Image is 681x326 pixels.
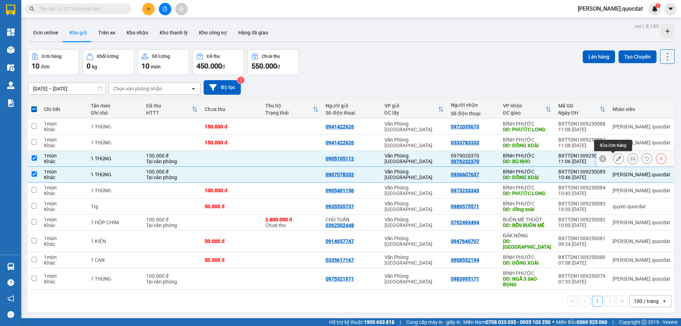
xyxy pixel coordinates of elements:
div: BUÔN MÊ THUỘT [503,217,551,222]
div: ĐC lấy [384,110,438,116]
div: BXTTDN1309250079 [558,273,605,279]
div: 0905105112 [326,156,354,161]
div: 1 THÙNG [91,172,139,177]
span: message [7,311,14,318]
div: 2.800.000 đ [265,217,319,222]
span: Cung cấp máy in - giấy in: [406,318,461,326]
div: Tên món [91,103,139,109]
div: 1 món [44,273,84,279]
th: Toggle SortBy [262,100,322,119]
div: 1 THÙNG [91,276,139,282]
div: DĐ: PHƯỚC LONG [503,127,551,132]
div: BÌNH PHƯỚC [503,185,551,190]
div: DĐ: BÙ NHO [503,159,551,164]
div: 1 món [44,236,84,241]
div: 1 món [44,201,84,206]
div: 1 THÙNG [91,124,139,129]
div: 0362302448 [326,222,354,228]
span: search [29,6,34,11]
strong: 1900 633 818 [364,319,394,325]
img: warehouse-icon [7,64,15,71]
div: 0989575571 [451,204,479,209]
div: Tại văn phòng [146,222,198,228]
div: Văn Phòng [GEOGRAPHIC_DATA] [384,169,444,180]
span: aim [179,6,184,11]
span: 550.000 [251,62,277,70]
button: Trên xe [93,24,121,41]
div: 1 món [44,137,84,143]
div: DĐ: BẾN BUÔN MÊ [503,222,551,228]
span: đ [277,64,280,70]
div: Người gửi [326,103,377,109]
img: warehouse-icon [7,263,15,270]
button: plus [142,3,155,15]
div: VP gửi [384,103,438,109]
div: 50.000 đ [205,257,258,263]
button: Bộ lọc [204,80,241,95]
div: Khác [44,260,84,266]
span: Hỗ trợ kỹ thuật: [329,318,394,326]
div: Tại văn phòng [146,279,198,284]
div: Ngày ĐH [558,110,600,116]
div: Số điện thoại [326,110,377,116]
img: warehouse-icon [7,82,15,89]
span: 450.000 [196,62,222,70]
div: Sửa đơn hàng [613,153,624,164]
div: Người nhận [451,102,496,108]
strong: 0708 023 035 - 0935 103 250 [486,319,550,325]
div: 1tg [91,204,139,209]
div: BXTTDN1309250084 [558,185,605,190]
div: 0333783333 [451,140,479,145]
input: Select a date range. [28,83,105,94]
div: 0335617167 [326,257,354,263]
div: BÌNH PHƯỚC [503,153,551,159]
div: BÌNH PHƯỚC [503,137,551,143]
div: Chưa thu [262,54,280,59]
div: DĐ: đồng xoài [503,206,551,212]
div: 150.000 đ [146,153,198,159]
span: món [151,64,161,70]
div: Khác [44,143,84,148]
div: Khối lượng [97,54,118,59]
div: ĐĂK NÔNG [503,233,551,238]
div: Khác [44,190,84,196]
div: 11:06 [DATE] [558,159,605,164]
div: DĐ: PHƯỚC LONG [503,190,551,196]
span: file-add [162,6,167,11]
div: DĐ: NGÃ 3 SAO BỌNG [503,276,551,287]
span: | [613,318,614,326]
div: 0914657747 [326,238,354,244]
span: | [400,318,401,326]
div: 1 món [44,169,84,175]
div: Khác [44,127,84,132]
div: 1 KIỆN [91,238,139,244]
div: Văn Phòng [GEOGRAPHIC_DATA] [384,236,444,247]
div: 100.000 đ [146,273,198,279]
img: dashboard-icon [7,28,15,36]
span: 1 [657,3,659,8]
th: Toggle SortBy [143,100,201,119]
span: Miền Nam [463,318,550,326]
div: Văn Phòng [GEOGRAPHIC_DATA] [384,121,444,132]
button: caret-down [664,3,677,15]
div: Đơn hàng [42,54,61,59]
span: Miền Bắc [556,318,607,326]
img: solution-icon [7,99,15,107]
div: Văn Phòng [GEOGRAPHIC_DATA] [384,137,444,148]
button: Chưa thu550.000đ [248,49,299,75]
button: Đơn online [28,24,64,41]
div: Thu hộ [265,103,313,109]
button: Kho thanh lý [154,24,193,41]
span: notification [7,295,14,302]
svg: open [661,298,667,304]
div: 1 món [44,217,84,222]
div: BÌNH PHƯỚC [503,169,551,175]
div: 07:58 [DATE] [558,260,605,266]
div: 1 THÙNG [91,188,139,193]
div: 0979020370 [451,153,496,159]
span: plus [146,6,151,11]
sup: 1 [655,3,660,8]
div: Chưa thu [205,106,258,112]
div: Khác [44,279,84,284]
button: Đơn hàng10đơn [28,49,79,75]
